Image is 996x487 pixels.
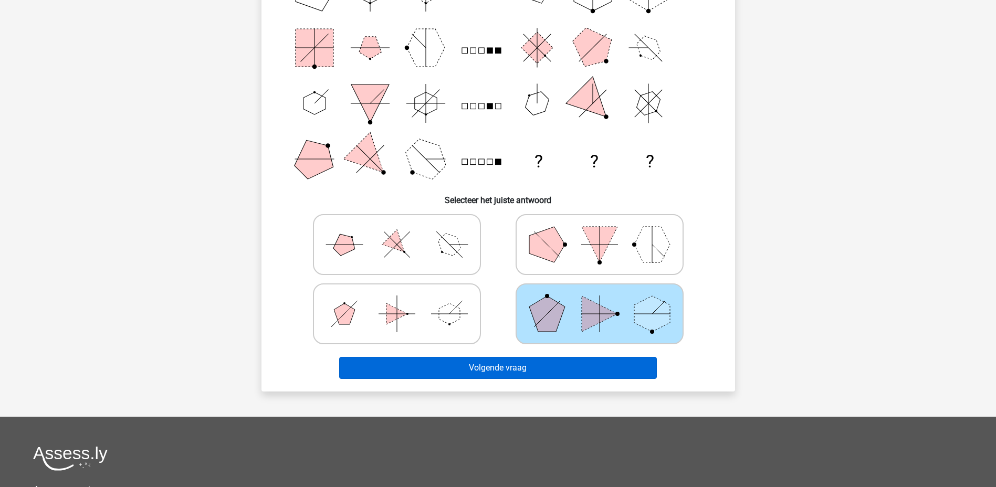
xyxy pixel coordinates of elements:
text: ? [534,151,542,172]
text: ? [646,151,654,172]
button: Volgende vraag [339,357,657,379]
img: Assessly logo [33,446,108,471]
text: ? [590,151,598,172]
h6: Selecteer het juiste antwoord [278,187,718,205]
